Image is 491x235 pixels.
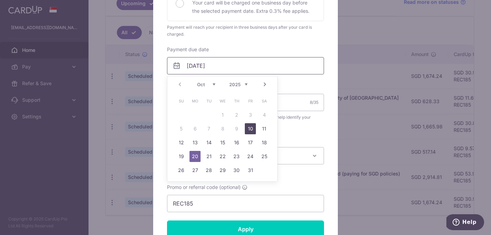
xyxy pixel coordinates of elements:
label: Payment due date [167,46,209,53]
a: 22 [217,151,228,162]
a: 23 [231,151,242,162]
span: Sunday [176,96,187,107]
a: 17 [245,137,256,148]
a: 14 [203,137,214,148]
a: 13 [189,137,201,148]
iframe: Opens a widget where you can find more information [446,214,484,232]
a: 30 [231,165,242,176]
a: 28 [203,165,214,176]
a: 27 [189,165,201,176]
input: DD / MM / YYYY [167,57,324,74]
a: 26 [176,165,187,176]
a: 21 [203,151,214,162]
span: Saturday [259,96,270,107]
a: 29 [217,165,228,176]
a: 11 [259,123,270,134]
a: 31 [245,165,256,176]
a: 24 [245,151,256,162]
span: Wednesday [217,96,228,107]
a: 20 [189,151,201,162]
a: 25 [259,151,270,162]
span: Tuesday [203,96,214,107]
a: 10 [245,123,256,134]
span: Friday [245,96,256,107]
a: 12 [176,137,187,148]
a: 15 [217,137,228,148]
a: 16 [231,137,242,148]
span: Thursday [231,96,242,107]
span: Promo or referral code (optional) [167,184,241,191]
span: Monday [189,96,201,107]
a: 19 [176,151,187,162]
a: Next [261,80,269,89]
div: 8/35 [310,99,318,106]
a: 18 [259,137,270,148]
div: Payment will reach your recipient in three business days after your card is charged. [167,24,324,38]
